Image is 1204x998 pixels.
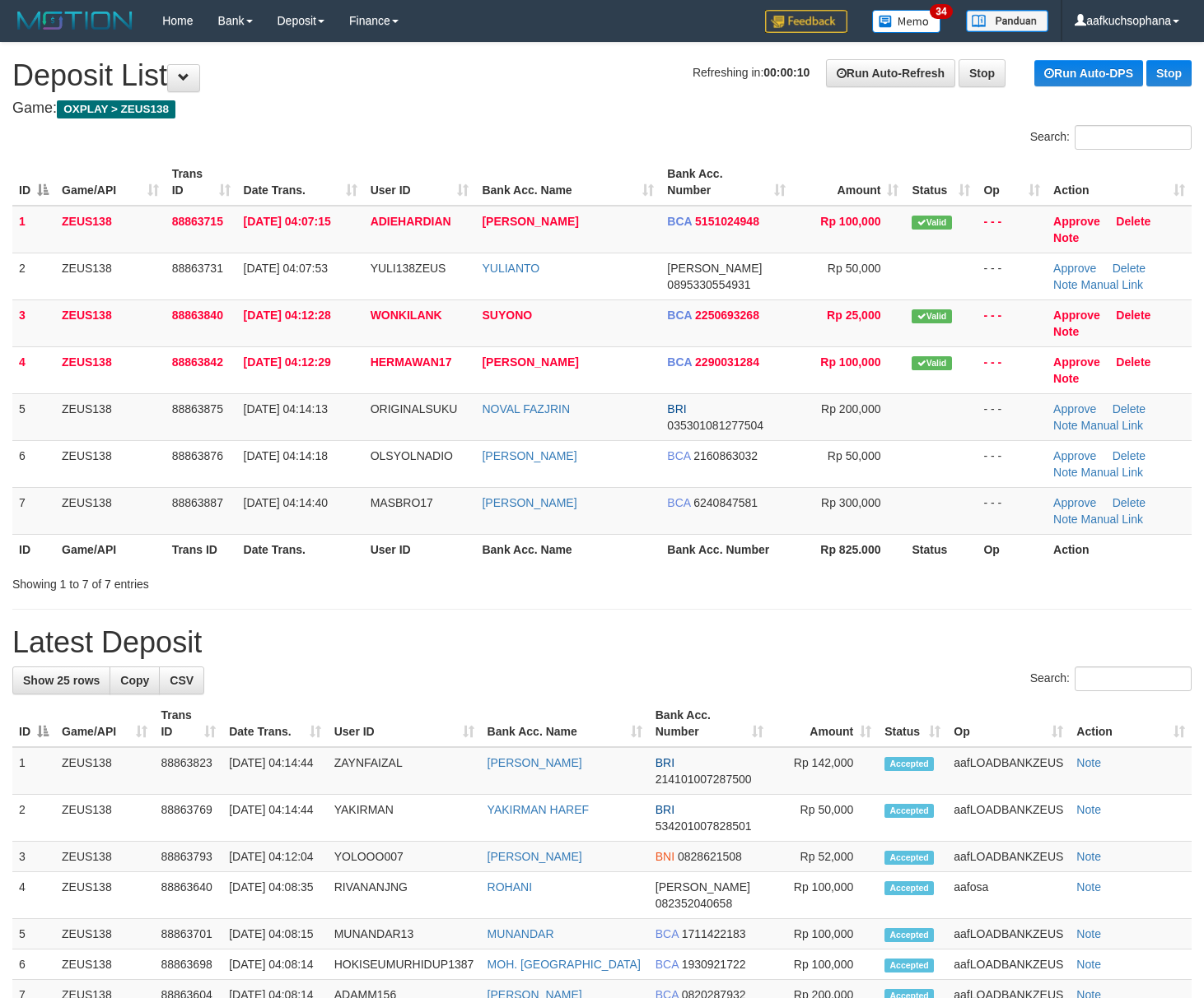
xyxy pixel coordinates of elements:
span: [DATE] 04:14:18 [244,449,328,462]
td: - - - [977,393,1047,440]
span: Accepted [884,959,934,972]
span: Valid transaction [912,309,951,323]
th: Action: activate to sort column ascending [1070,700,1192,747]
span: [DATE] 04:12:29 [244,355,331,369]
span: 88863887 [172,496,223,509]
a: Delete [1116,355,1150,369]
span: Copy 035301081277504 to clipboard [667,419,763,432]
span: Rp 100,000 [820,215,880,228]
a: [PERSON_NAME] [488,850,582,863]
span: BCA [656,927,679,940]
a: Run Auto-Refresh [826,59,955,87]
a: CSV [159,666,204,694]
span: [DATE] 04:14:40 [244,496,328,509]
span: [PERSON_NAME] [656,880,750,894]
th: Bank Acc. Number [660,534,792,564]
th: User ID: activate to sort column ascending [328,700,481,747]
td: Rp 50,000 [770,795,878,842]
td: 88863640 [154,872,222,919]
td: aafosa [947,872,1070,919]
th: Trans ID: activate to sort column ascending [154,700,222,747]
a: Approve [1053,215,1100,228]
td: 7 [12,487,55,534]
td: 88863769 [154,795,222,842]
a: Approve [1053,496,1096,509]
td: ZEUS138 [55,842,154,872]
strong: 00:00:10 [763,66,810,79]
td: aafLOADBANKZEUS [947,747,1070,795]
span: BNI [656,850,674,863]
span: ORIGINALSUKU [371,402,458,415]
span: HERMAWAN17 [371,355,452,369]
td: ZEUS138 [55,253,166,299]
a: Approve [1053,309,1100,322]
span: Copy 5151024948 to clipboard [695,215,759,228]
th: Amount: activate to sort column ascending [792,159,905,206]
img: panduan.png [966,10,1048,32]
span: 88863731 [172,262,223,275]
a: Delete [1113,496,1146,509]
td: 88863823 [154,747,222,795]
span: Rp 300,000 [821,496,880,509]
td: - - - [977,253,1047,299]
span: Accepted [884,928,934,942]
span: Rp 25,000 [827,309,880,322]
span: 88863876 [172,449,223,462]
span: 88863842 [172,355,223,369]
th: Game/API: activate to sort column ascending [55,159,166,206]
td: - - - [977,206,1047,253]
td: ZEUS138 [55,949,154,980]
span: BRI [656,756,674,769]
td: HOKISEUMURHIDUP1387 [328,949,481,980]
span: BCA [667,215,692,228]
span: WONKILANK [371,309,442,322]
span: Rp 200,000 [821,402,880,415]
td: 88863701 [154,919,222,949]
span: Copy 2250693268 to clipboard [695,309,759,322]
td: 2 [12,795,55,842]
a: [PERSON_NAME] [482,496,576,509]
a: Manual Link [1081,278,1144,291]
td: 4 [12,346,55,393]
a: Run Auto-DPS [1034,60,1143,86]
span: [DATE] 04:07:53 [244,262,328,275]
td: [DATE] 04:08:15 [222,919,328,949]
th: ID [12,534,55,564]
td: Rp 100,000 [770,919,878,949]
td: ZAYNFAIZAL [328,747,481,795]
td: ZEUS138 [55,206,166,253]
td: ZEUS138 [55,393,166,440]
th: Trans ID: activate to sort column ascending [166,159,237,206]
td: YAKIRMAN [328,795,481,842]
th: Bank Acc. Number: activate to sort column ascending [660,159,792,206]
td: - - - [977,299,1047,346]
th: Action: activate to sort column ascending [1047,159,1192,206]
span: Copy 1930921722 to clipboard [682,958,746,971]
a: Approve [1053,402,1096,415]
td: [DATE] 04:08:14 [222,949,328,980]
td: Rp 100,000 [770,872,878,919]
a: Note [1053,513,1078,526]
input: Search: [1075,125,1192,150]
span: 88863840 [172,309,223,322]
a: Note [1053,325,1079,338]
span: Copy 214101007287500 to clipboard [656,773,752,786]
span: Refreshing in: [693,66,810,79]
span: Copy 082352040658 to clipboard [656,897,732,910]
a: YULIANTO [482,262,539,275]
td: aafLOADBANKZEUS [947,795,1070,842]
a: [PERSON_NAME] [488,756,582,769]
td: 1 [12,747,55,795]
td: 3 [12,842,55,872]
td: 88863793 [154,842,222,872]
td: aafLOADBANKZEUS [947,842,1070,872]
td: 88863698 [154,949,222,980]
span: Accepted [884,804,934,818]
span: Accepted [884,851,934,865]
th: Op: activate to sort column ascending [947,700,1070,747]
a: Approve [1053,262,1096,275]
span: Rp 50,000 [828,262,881,275]
a: Note [1053,278,1078,291]
td: MUNANDAR13 [328,919,481,949]
span: Show 25 rows [23,674,100,687]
